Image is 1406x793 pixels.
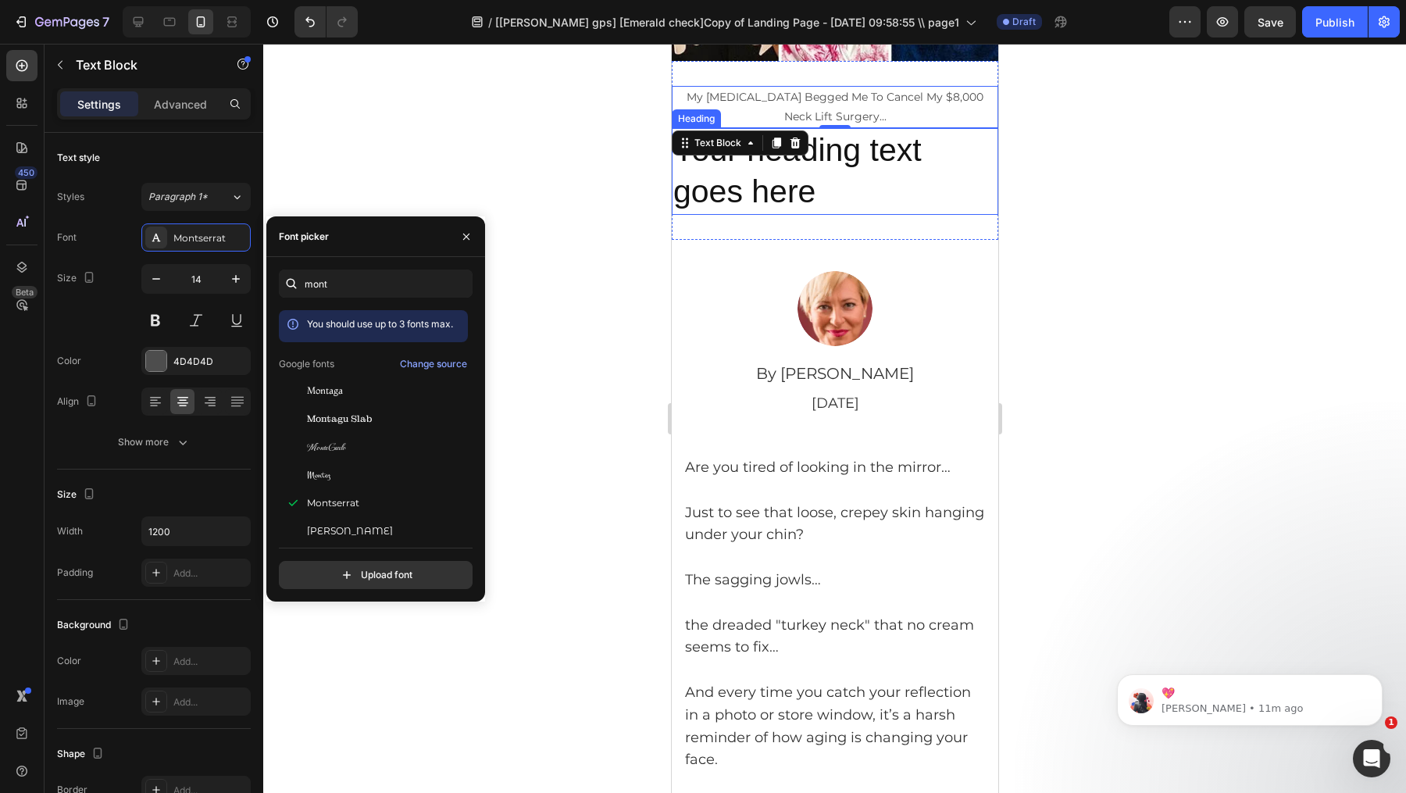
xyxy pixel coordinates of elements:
[400,357,467,371] div: Change source
[1385,716,1397,729] span: 1
[57,354,81,368] div: Color
[495,14,959,30] span: [[PERSON_NAME] gps] [Emerald check]Copy of Landing Page - [DATE] 09:58:55 \\ page1
[57,268,98,289] div: Size
[57,744,107,765] div: Shape
[307,468,330,482] span: Montez
[57,524,83,538] div: Width
[1353,740,1390,777] iframe: Intercom live chat
[279,357,334,371] p: Google fonts
[307,318,453,330] span: You should use up to 3 fonts max.
[57,230,77,245] div: Font
[307,496,359,510] span: Montserrat
[1315,14,1354,30] div: Publish
[173,355,247,369] div: 4D4D4D
[307,384,343,398] span: Montaga
[142,517,250,545] input: Auto
[294,6,358,38] div: Undo/Redo
[1012,15,1036,29] span: Draft
[173,231,247,245] div: Montserrat
[57,391,101,413] div: Align
[173,566,247,580] div: Add...
[154,96,207,113] p: Advanced
[173,695,247,709] div: Add...
[57,566,93,580] div: Padding
[307,524,393,538] span: [PERSON_NAME]
[279,270,473,298] input: Search font
[57,484,98,505] div: Size
[57,654,81,668] div: Color
[12,286,37,298] div: Beta
[307,440,346,454] span: MonteCarlo
[672,44,998,793] iframe: Design area
[141,183,251,211] button: Paragraph 1*
[57,615,133,636] div: Background
[77,96,121,113] p: Settings
[488,14,492,30] span: /
[279,561,473,589] button: Upload font
[1244,6,1296,38] button: Save
[15,166,37,179] div: 450
[148,190,208,204] span: Paragraph 1*
[57,190,84,204] div: Styles
[307,412,372,426] span: Montagu Slab
[118,434,191,450] div: Show more
[102,13,109,31] p: 7
[1302,6,1368,38] button: Publish
[57,151,100,165] div: Text style
[339,567,412,583] div: Upload font
[279,230,329,244] div: Font picker
[6,6,116,38] button: 7
[399,355,468,373] button: Change source
[76,55,209,74] p: Text Block
[1094,641,1406,751] iframe: Intercom notifications message
[57,695,84,709] div: Image
[57,428,251,456] button: Show more
[173,655,247,669] div: Add...
[1258,16,1283,29] span: Save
